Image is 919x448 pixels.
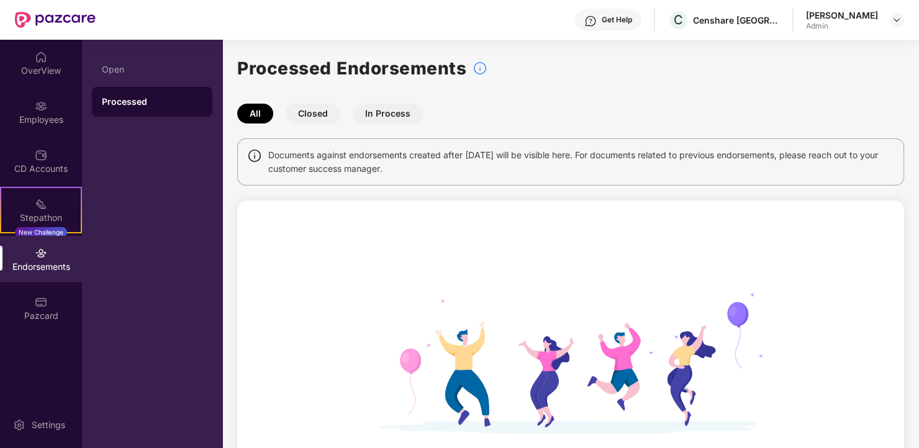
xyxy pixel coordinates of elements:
[35,198,47,210] img: svg+xml;base64,PHN2ZyB4bWxucz0iaHR0cDovL3d3dy53My5vcmcvMjAwMC9zdmciIHdpZHRoPSIyMSIgaGVpZ2h0PSIyMC...
[806,21,878,31] div: Admin
[353,104,423,123] button: In Process
[35,51,47,63] img: svg+xml;base64,PHN2ZyBpZD0iSG9tZSIgeG1sbnM9Imh0dHA6Ly93d3cudzMub3JnLzIwMDAvc3ZnIiB3aWR0aD0iMjAiIG...
[35,247,47,259] img: svg+xml;base64,PHN2ZyBpZD0iRW5kb3JzZW1lbnRzIiB4bWxucz0iaHR0cDovL3d3dy53My5vcmcvMjAwMC9zdmciIHdpZH...
[237,55,466,82] h1: Processed Endorsements
[237,104,273,123] button: All
[13,419,25,431] img: svg+xml;base64,PHN2ZyBpZD0iU2V0dGluZy0yMHgyMCIgeG1sbnM9Imh0dHA6Ly93d3cudzMub3JnLzIwMDAvc3ZnIiB3aW...
[35,296,47,308] img: svg+xml;base64,PHN2ZyBpZD0iUGF6Y2FyZCIgeG1sbnM9Imh0dHA6Ly93d3cudzMub3JnLzIwMDAvc3ZnIiB3aWR0aD0iMj...
[602,15,632,25] div: Get Help
[35,149,47,161] img: svg+xml;base64,PHN2ZyBpZD0iQ0RfQWNjb3VudHMiIGRhdGEtbmFtZT0iQ0QgQWNjb3VudHMiIHhtbG5zPSJodHRwOi8vd3...
[286,104,340,123] button: Closed
[102,96,202,108] div: Processed
[806,9,878,21] div: [PERSON_NAME]
[584,15,597,27] img: svg+xml;base64,PHN2ZyBpZD0iSGVscC0zMngzMiIgeG1sbnM9Imh0dHA6Ly93d3cudzMub3JnLzIwMDAvc3ZnIiB3aWR0aD...
[35,100,47,112] img: svg+xml;base64,PHN2ZyBpZD0iRW1wbG95ZWVzIiB4bWxucz0iaHR0cDovL3d3dy53My5vcmcvMjAwMC9zdmciIHdpZHRoPS...
[473,61,487,76] img: svg+xml;base64,PHN2ZyBpZD0iSW5mb18tXzMyeDMyIiBkYXRhLW5hbWU9IkluZm8gLSAzMngzMiIgeG1sbnM9Imh0dHA6Ly...
[892,15,902,25] img: svg+xml;base64,PHN2ZyBpZD0iRHJvcGRvd24tMzJ4MzIiIHhtbG5zPSJodHRwOi8vd3d3LnczLm9yZy8yMDAwL3N2ZyIgd2...
[674,12,683,27] span: C
[247,148,262,163] img: svg+xml;base64,PHN2ZyBpZD0iSW5mbyIgeG1sbnM9Imh0dHA6Ly93d3cudzMub3JnLzIwMDAvc3ZnIiB3aWR0aD0iMTQiIG...
[15,227,67,237] div: New Challenge
[1,212,81,224] div: Stepathon
[102,65,202,74] div: Open
[15,12,96,28] img: New Pazcare Logo
[268,148,894,176] span: Documents against endorsements created after [DATE] will be visible here. For documents related t...
[28,419,69,431] div: Settings
[379,293,763,434] img: svg+xml;base64,PHN2ZyB4bWxucz0iaHR0cDovL3d3dy53My5vcmcvMjAwMC9zdmciIHdpZHRoPSI2MTguMDAxIiBoZWlnaH...
[693,14,780,26] div: Censhare [GEOGRAPHIC_DATA]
